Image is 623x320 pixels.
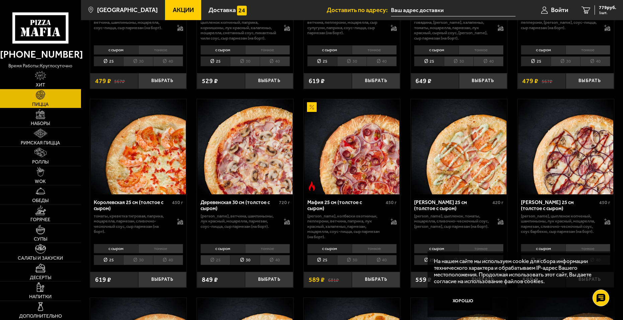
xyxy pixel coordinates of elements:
[307,244,352,253] li: с сыром
[202,276,218,283] span: 849 ₽
[414,244,459,253] li: с сыром
[138,73,186,89] button: Выбрать
[386,200,397,205] span: 450 г
[123,56,153,67] li: 30
[307,213,384,240] p: [PERSON_NAME], колбаски охотничьи, пепперони, ветчина, паприка, лук красный, халапеньо, пармезан,...
[153,255,183,265] li: 40
[304,99,400,194] a: АкционныйОстрое блюдоМафия 25 см (толстое с сыром)
[459,45,503,55] li: тонкое
[94,20,170,30] p: ветчина, шампиньоны, моцарелла, соус-пицца, сыр пармезан (на борт).
[245,244,290,253] li: тонкое
[172,200,183,205] span: 450 г
[123,255,153,265] li: 30
[237,6,247,15] img: 15daf4d41897b9f0e9f617042186c801.svg
[414,199,491,212] div: [PERSON_NAME] 25 см (толстое с сыром)
[309,276,325,283] span: 589 ₽
[19,314,62,319] span: Дополнительно
[518,99,614,194] a: Чикен Барбекю 25 см (толстое с сыром)
[30,275,51,280] span: Десерты
[414,56,444,67] li: 25
[307,56,337,67] li: 25
[32,102,49,107] span: Пицца
[173,7,194,13] span: Акции
[415,78,432,84] span: 649 ₽
[94,56,124,67] li: 25
[414,255,444,265] li: 25
[304,99,399,194] img: Мафия 25 см (толстое с сыром)
[414,20,491,41] p: говядина, [PERSON_NAME], халапеньо, томаты, моцарелла, пармезан, лук красный, сырный соус, [PERSO...
[94,244,138,253] li: с сыром
[230,56,260,67] li: 30
[138,45,183,55] li: тонкое
[521,244,565,253] li: с сыром
[35,179,46,184] span: WOK
[411,99,507,194] a: Чикен Ранч 25 см (толстое с сыром)
[198,99,293,194] img: Деревенская 30 см (толстое с сыром)
[518,99,613,194] img: Чикен Барбекю 25 см (толстое с сыром)
[367,255,397,265] li: 40
[492,200,503,205] span: 420 г
[29,295,52,299] span: Напитки
[328,276,339,283] s: 681 ₽
[91,99,186,194] img: Королевская 25 см (толстое с сыром)
[309,78,325,84] span: 619 ₽
[95,78,111,84] span: 479 ₽
[337,255,367,265] li: 30
[201,56,230,67] li: 25
[18,256,63,261] span: Салаты и закуски
[444,56,474,67] li: 30
[230,255,260,265] li: 30
[352,73,400,89] button: Выбрать
[327,7,391,13] span: Доставить по адресу:
[260,56,290,67] li: 40
[599,11,616,15] span: 1 шт.
[434,258,604,284] p: На нашем сайте мы используем cookie для сбора информации технического характера и обрабатываем IP...
[414,213,491,229] p: [PERSON_NAME], цыпленок, томаты, моцарелла, сливочно-чесночный соус, [PERSON_NAME], сыр пармезан ...
[307,45,352,55] li: с сыром
[521,213,598,234] p: [PERSON_NAME], цыпленок копченый, шампиньоны, лук красный, моцарелла, пармезан, сливочно-чесночны...
[367,56,397,67] li: 40
[94,213,170,234] p: томаты, креветка тигровая, паприка, моцарелла, пармезан, сливочно-чесночный соус, сыр пармезан (н...
[202,78,218,84] span: 529 ₽
[352,244,397,253] li: тонкое
[599,5,616,10] span: 779 руб.
[34,237,47,242] span: Супы
[36,83,45,87] span: Хит
[32,160,49,165] span: Роллы
[522,78,538,84] span: 479 ₽
[245,73,293,89] button: Выбрать
[138,244,183,253] li: тонкое
[201,213,277,229] p: [PERSON_NAME], ветчина, шампиньоны, лук красный, моцарелла, пармезан, соус-пицца, сыр пармезан (н...
[352,45,397,55] li: тонкое
[307,255,337,265] li: 25
[414,45,459,55] li: с сыром
[245,272,293,287] button: Выбрать
[201,20,277,41] p: цыпленок копченый, паприка, корнишоны, лук красный, халапеньо, моцарелла, сметанный соус, пикантн...
[565,244,610,253] li: тонкое
[95,276,111,283] span: 619 ₽
[459,244,503,253] li: тонкое
[153,56,183,67] li: 40
[307,20,384,36] p: ветчина, пепперони, моцарелла, сыр сулугуни, паприка, соус-пицца, сыр пармезан (на борт).
[337,56,367,67] li: 30
[566,73,614,89] button: Выбрать
[521,56,551,67] li: 25
[434,291,492,310] button: Хорошо
[411,99,507,194] img: Чикен Ранч 25 см (толстое с сыром)
[94,199,170,212] div: Королевская 25 см (толстое с сыром)
[521,20,598,30] p: пепперони, [PERSON_NAME], соус-пицца, сыр пармезан (на борт).
[201,199,277,212] div: Деревенская 30 см (толстое с сыром)
[459,73,507,89] button: Выбрать
[260,255,290,265] li: 40
[551,56,580,67] li: 30
[32,198,49,203] span: Обеды
[599,200,610,205] span: 450 г
[201,45,245,55] li: с сыром
[30,217,50,222] span: Горячее
[415,276,432,283] span: 559 ₽
[307,199,384,212] div: Мафия 25 см (толстое с сыром)
[391,4,516,16] input: Ваш адрес доставки
[473,56,503,67] li: 40
[94,255,124,265] li: 25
